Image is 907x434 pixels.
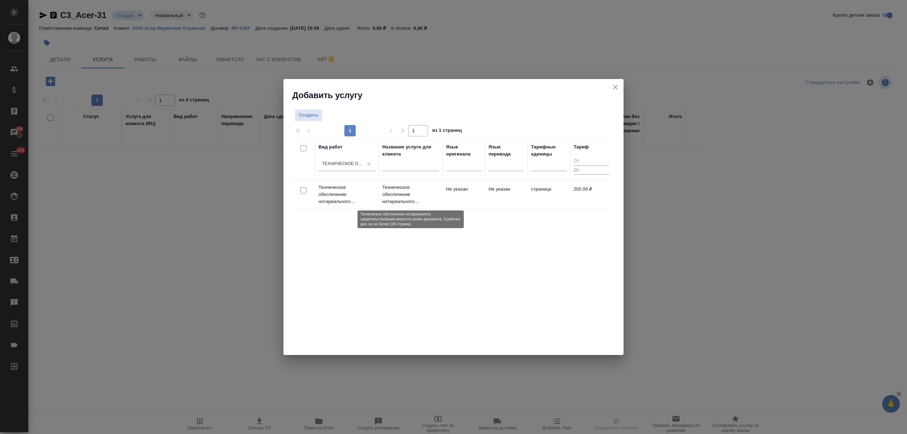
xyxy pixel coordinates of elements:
[382,184,439,205] p: Техническое обеспечение нотариального...
[443,182,485,207] td: Не указан
[570,182,613,207] td: 200,00 ₽
[528,182,570,207] td: страница
[574,157,609,166] input: От
[531,143,567,158] div: Тарифные единицы
[292,90,624,101] h2: Добавить услугу
[574,165,609,174] input: До
[319,184,375,205] p: Техническое обеспечение нотариального...
[574,143,589,151] div: Тариф
[322,161,363,167] div: Техническое обеспечение нотариального свидетельствования верности копии документа
[382,143,439,158] div: Название услуги для клиента
[295,109,322,122] button: Создать
[319,143,343,151] div: Вид работ
[485,182,528,207] td: Не указан
[610,82,621,92] button: close
[489,143,524,158] div: Язык перевода
[446,143,481,158] div: Язык оригинала
[299,111,319,119] span: Создать
[432,126,462,136] span: из 1 страниц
